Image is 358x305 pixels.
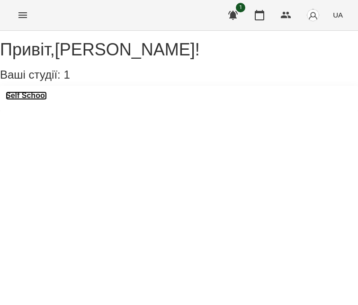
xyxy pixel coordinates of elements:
img: avatar_s.png [306,9,320,22]
button: Menu [11,4,34,27]
span: UA [333,10,343,20]
button: UA [329,6,347,24]
span: 1 [236,3,245,12]
span: 1 [63,68,70,81]
a: Self School [6,91,47,100]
